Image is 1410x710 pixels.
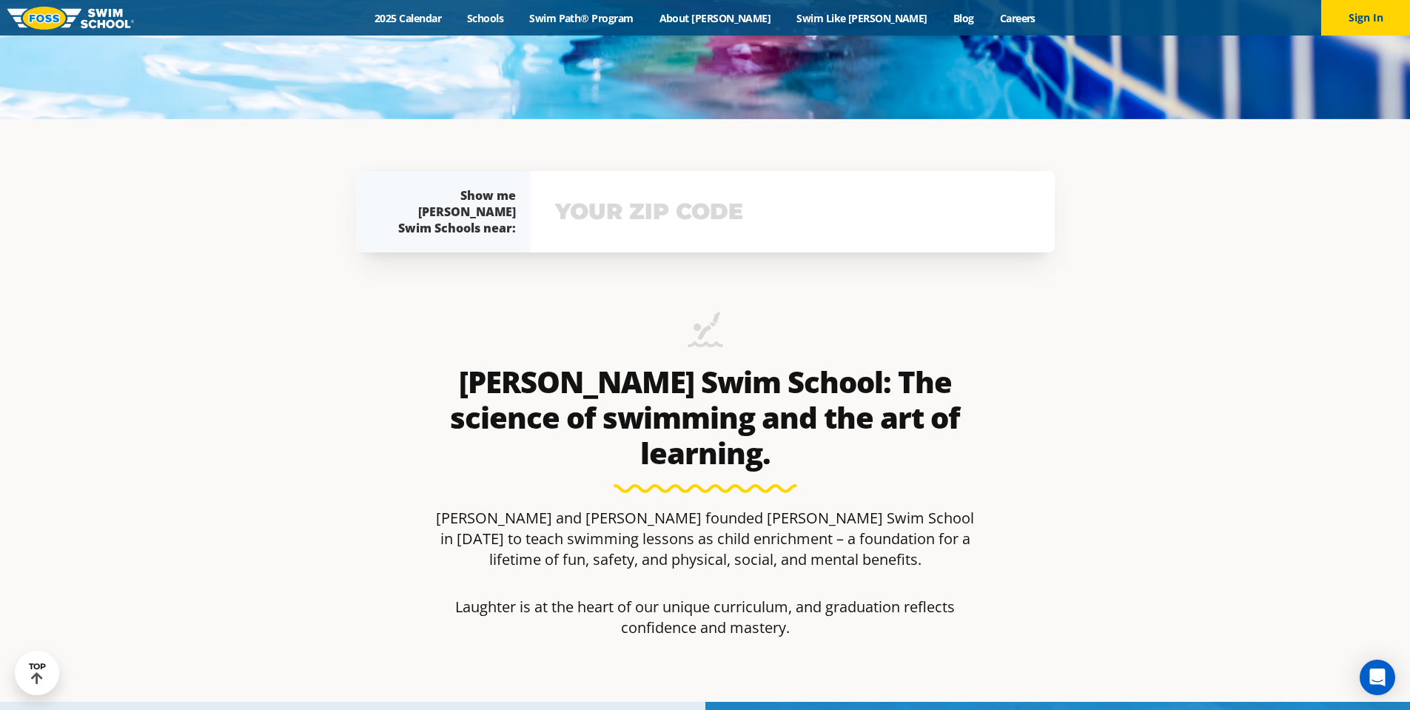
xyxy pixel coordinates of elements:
a: 2025 Calendar [362,11,454,25]
p: Laughter is at the heart of our unique curriculum, and graduation reflects confidence and mastery. [430,597,981,638]
a: Blog [940,11,987,25]
div: Show me [PERSON_NAME] Swim Schools near: [386,187,516,236]
a: Swim Like [PERSON_NAME] [784,11,941,25]
div: Open Intercom Messenger [1360,660,1395,695]
a: Schools [454,11,517,25]
div: TOP [29,662,46,685]
img: icon-swimming-diving-2.png [688,312,723,357]
a: Swim Path® Program [517,11,646,25]
a: About [PERSON_NAME] [646,11,784,25]
p: [PERSON_NAME] and [PERSON_NAME] founded [PERSON_NAME] Swim School in [DATE] to teach swimming les... [430,508,981,570]
input: YOUR ZIP CODE [551,190,1034,233]
a: Careers [987,11,1048,25]
img: FOSS Swim School Logo [7,7,134,30]
h2: [PERSON_NAME] Swim School: The science of swimming and the art of learning. [430,364,981,471]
